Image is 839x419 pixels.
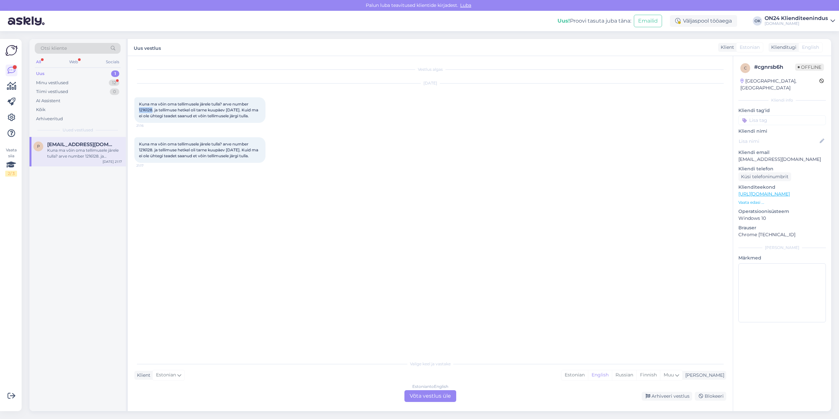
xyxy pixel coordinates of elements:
[738,200,826,205] p: Vaata edasi ...
[134,43,161,52] label: Uus vestlus
[740,78,819,91] div: [GEOGRAPHIC_DATA], [GEOGRAPHIC_DATA]
[738,97,826,103] div: Kliendi info
[139,102,259,118] span: Kuna ma võin oma tellimusele järele tulla? arve number 1216128. ja tellimuse hetkel oli tarne kuu...
[738,245,826,251] div: [PERSON_NAME]
[718,44,734,51] div: Klient
[753,16,762,26] div: OK
[136,123,161,128] span: 21:16
[36,88,68,95] div: Tiimi vestlused
[134,361,726,367] div: Valige keel ja vastake
[738,115,826,125] input: Lisa tag
[68,58,79,66] div: Web
[738,224,826,231] p: Brauser
[642,392,692,401] div: Arhiveeri vestlus
[36,98,60,104] div: AI Assistent
[738,191,790,197] a: [URL][DOMAIN_NAME]
[110,88,119,95] div: 0
[111,70,119,77] div: 1
[695,392,726,401] div: Blokeeri
[636,370,660,380] div: Finnish
[683,372,724,379] div: [PERSON_NAME]
[561,370,588,380] div: Estonian
[738,149,826,156] p: Kliendi email
[738,128,826,135] p: Kliendi nimi
[765,21,828,26] div: [DOMAIN_NAME]
[738,208,826,215] p: Operatsioonisüsteem
[36,116,63,122] div: Arhiveeritud
[738,172,791,181] div: Küsi telefoninumbrit
[35,58,42,66] div: All
[664,372,674,378] span: Muu
[670,15,737,27] div: Väljaspool tööaega
[458,2,473,8] span: Luba
[765,16,828,21] div: ON24 Klienditeenindus
[738,165,826,172] p: Kliendi telefon
[5,147,17,177] div: Vaata siia
[47,147,122,159] div: Kuna ma võin oma tellimusele järele tulla? arve number 1216128. ja tellimuse hetkel oli tarne kuu...
[412,384,448,390] div: Estonian to English
[134,372,150,379] div: Klient
[134,67,726,72] div: Vestlus algas
[588,370,612,380] div: English
[765,16,835,26] a: ON24 Klienditeenindus[DOMAIN_NAME]
[136,163,161,168] span: 21:17
[36,80,68,86] div: Minu vestlused
[47,142,115,147] span: piret.piiroja.777@gmail.ee
[156,371,176,379] span: Estonian
[738,184,826,191] p: Klienditeekond
[739,138,818,145] input: Lisa nimi
[738,156,826,163] p: [EMAIL_ADDRESS][DOMAIN_NAME]
[103,159,122,164] div: [DATE] 21:17
[802,44,819,51] span: English
[63,127,93,133] span: Uued vestlused
[41,45,67,52] span: Otsi kliente
[738,231,826,238] p: Chrome [TECHNICAL_ID]
[738,215,826,222] p: Windows 10
[36,106,46,113] div: Kõik
[109,80,119,86] div: 12
[134,80,726,86] div: [DATE]
[404,390,456,402] div: Võta vestlus üle
[634,15,662,27] button: Emailid
[5,171,17,177] div: 2 / 3
[612,370,636,380] div: Russian
[738,107,826,114] p: Kliendi tag'id
[139,142,259,158] span: Kuna ma võin oma tellimusele järele tulla? arve number 1216128. ja tellimuse hetkel oli tarne kuu...
[105,58,121,66] div: Socials
[557,17,631,25] div: Proovi tasuta juba täna:
[795,64,824,71] span: Offline
[740,44,760,51] span: Estonian
[744,66,747,70] span: c
[5,44,18,57] img: Askly Logo
[769,44,796,51] div: Klienditugi
[37,144,40,149] span: p
[738,255,826,261] p: Märkmed
[36,70,45,77] div: Uus
[754,63,795,71] div: # cgnrsb6h
[557,18,570,24] b: Uus!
